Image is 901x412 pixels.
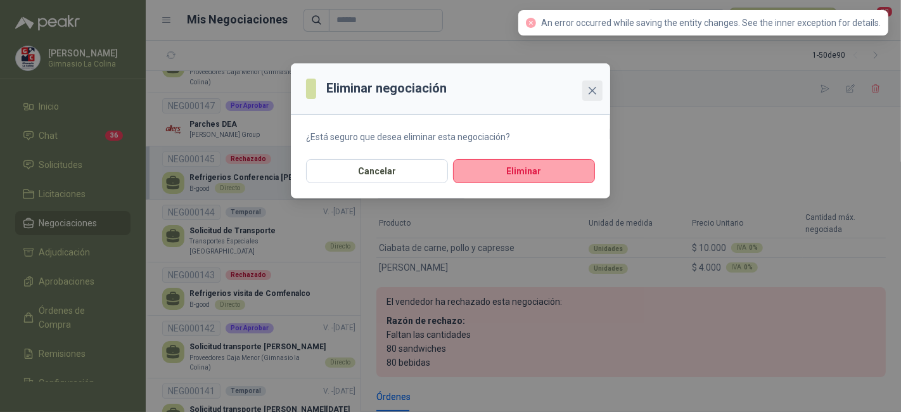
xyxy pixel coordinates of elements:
[453,159,595,183] button: Eliminar
[326,79,447,98] h3: Eliminar negociación
[582,80,603,101] button: Close
[306,159,448,183] button: Cancelar
[291,115,610,159] section: ¿Está seguro que desea eliminar esta negociación?
[587,86,597,96] span: close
